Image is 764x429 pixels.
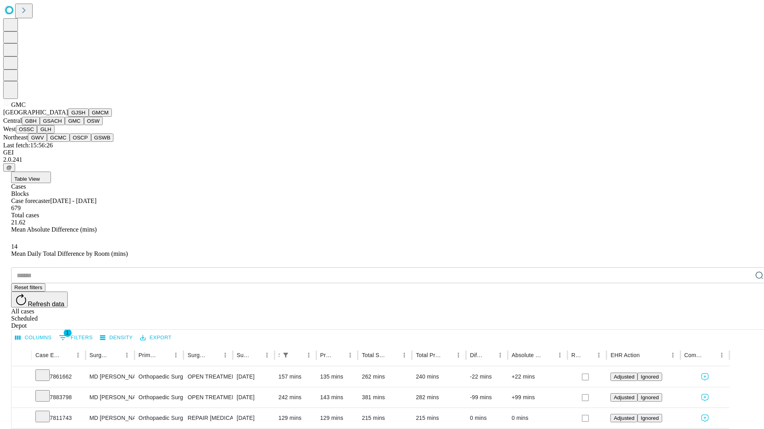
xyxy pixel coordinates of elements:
button: Show filters [57,331,95,344]
span: @ [6,164,12,170]
div: EHR Action [610,352,639,358]
div: [DATE] [237,408,271,428]
button: Show filters [280,350,291,361]
div: 157 mins [279,367,312,387]
div: 381 mins [362,387,408,408]
button: Sort [582,350,593,361]
button: Sort [641,350,652,361]
div: 242 mins [279,387,312,408]
div: OPEN TREATMENT PROXIMAL [MEDICAL_DATA] BICONDYLAR [187,367,228,387]
button: Adjusted [610,373,637,381]
button: Menu [220,350,231,361]
button: Sort [333,350,345,361]
div: 0 mins [470,408,504,428]
button: Ignored [637,373,662,381]
span: Reset filters [14,284,42,290]
span: 21.62 [11,219,25,226]
span: Total cases [11,212,39,218]
span: Ignored [641,374,659,380]
button: Table View [11,172,51,183]
div: REPAIR [MEDICAL_DATA] [MEDICAL_DATA] [MEDICAL_DATA] [187,408,228,428]
button: GCMC [47,133,70,142]
div: 135 mins [320,367,354,387]
div: 0 mins [512,408,563,428]
span: West [3,126,16,132]
span: Adjusted [614,394,634,400]
div: Surgeon Name [90,352,109,358]
button: Density [98,332,135,344]
button: Menu [261,350,273,361]
div: 240 mins [416,367,462,387]
div: Orthopaedic Surgery [138,387,179,408]
button: GSWB [91,133,114,142]
div: 215 mins [362,408,408,428]
button: Menu [170,350,181,361]
div: Orthopaedic Surgery [138,367,179,387]
button: Sort [110,350,121,361]
div: Surgery Date [237,352,249,358]
div: Comments [684,352,704,358]
div: Difference [470,352,483,358]
button: Refresh data [11,292,68,307]
div: Total Predicted Duration [416,352,441,358]
span: [DATE] - [DATE] [50,197,96,204]
div: Primary Service [138,352,158,358]
button: Menu [716,350,727,361]
button: Menu [345,350,356,361]
button: Menu [453,350,464,361]
span: 1 [64,329,72,337]
span: Adjusted [614,415,634,421]
div: 129 mins [279,408,312,428]
div: MD [PERSON_NAME] [PERSON_NAME] [90,367,131,387]
div: [DATE] [237,367,271,387]
div: MD [PERSON_NAME] [PERSON_NAME] [90,408,131,428]
button: Export [138,332,173,344]
button: OSCP [70,133,91,142]
span: Ignored [641,415,659,421]
button: Sort [543,350,554,361]
button: Ignored [637,414,662,422]
button: Expand [16,370,27,384]
div: Resolved in EHR [571,352,582,358]
div: Predicted In Room Duration [320,352,333,358]
button: Menu [121,350,133,361]
button: GSACH [40,117,65,125]
button: Menu [554,350,565,361]
div: 2.0.241 [3,156,761,163]
span: GMC [11,101,25,108]
button: Reset filters [11,283,45,292]
button: Menu [495,350,506,361]
button: GLH [37,125,54,133]
button: Menu [667,350,678,361]
button: GJSH [68,108,89,117]
div: OPEN TREATMENT [MEDICAL_DATA] INTERMEDULLARY ROD [187,387,228,408]
button: Expand [16,391,27,405]
div: 1 active filter [280,350,291,361]
div: Case Epic Id [35,352,60,358]
div: Total Scheduled Duration [362,352,387,358]
span: Northeast [3,134,28,141]
button: Sort [442,350,453,361]
button: GMC [65,117,84,125]
button: Adjusted [610,393,637,402]
span: 679 [11,205,21,211]
div: MD [PERSON_NAME] [PERSON_NAME] [90,387,131,408]
button: OSSC [16,125,37,133]
button: Menu [399,350,410,361]
div: +22 mins [512,367,563,387]
div: GEI [3,149,761,156]
button: Sort [292,350,303,361]
div: 143 mins [320,387,354,408]
button: Expand [16,412,27,425]
div: -22 mins [470,367,504,387]
button: GBH [22,117,40,125]
span: Case forecaster [11,197,50,204]
span: Mean Absolute Difference (mins) [11,226,97,233]
div: Surgery Name [187,352,207,358]
button: Sort [388,350,399,361]
button: Sort [209,350,220,361]
button: Menu [593,350,604,361]
div: 262 mins [362,367,408,387]
button: Ignored [637,393,662,402]
div: 7883798 [35,387,82,408]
